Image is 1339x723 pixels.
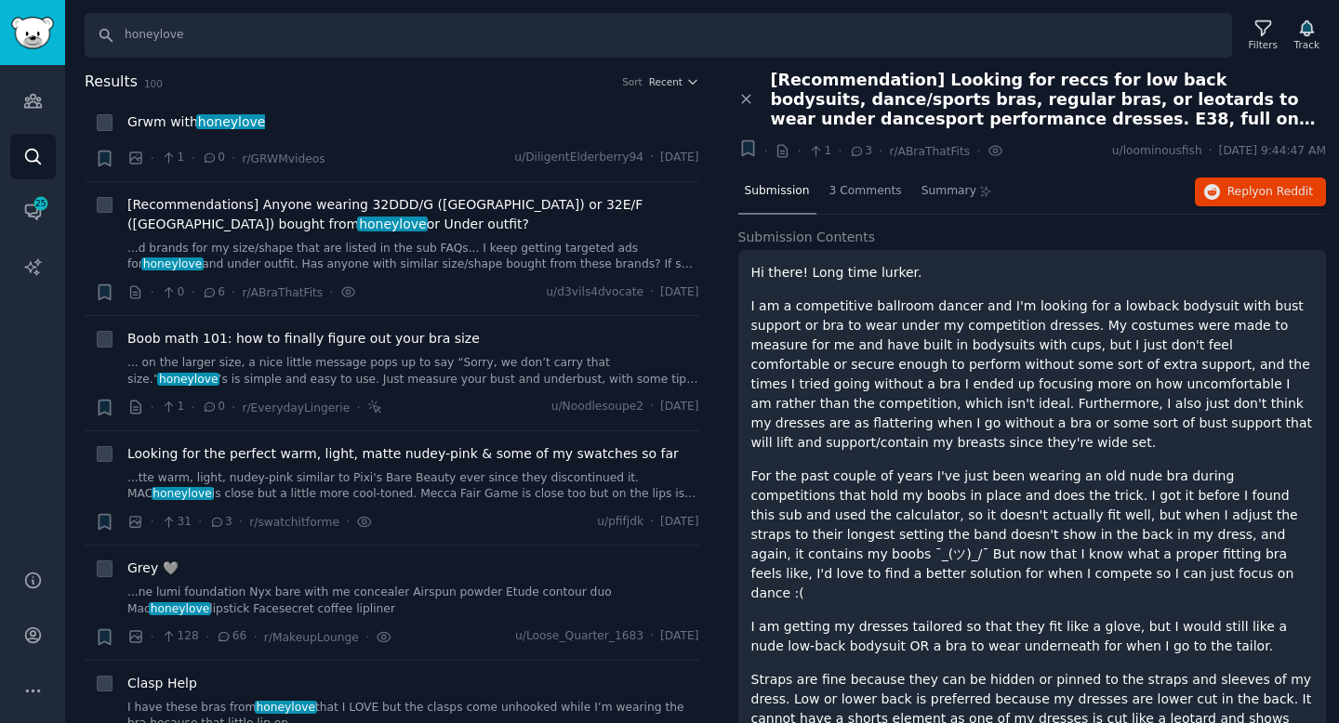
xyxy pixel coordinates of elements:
span: honeylove [196,114,267,129]
span: 31 [161,514,192,531]
button: Track [1288,16,1326,55]
span: · [232,149,235,168]
span: · [151,283,154,302]
span: · [151,627,154,647]
span: · [151,398,154,417]
span: r/ABraThatFits [242,286,323,299]
a: ... on the larger size, a nice little message pops up to say “Sorry, we don’t carry that size.”ho... [127,355,699,388]
div: Filters [1249,38,1278,51]
span: · [151,512,154,532]
span: · [764,141,768,161]
a: [Recommendations] Anyone wearing 32DDD/G ([GEOGRAPHIC_DATA]) or 32E/F ([GEOGRAPHIC_DATA]) bought ... [127,195,699,234]
span: [DATE] [660,514,698,531]
p: I am getting my dresses tailored so that they fit like a glove, but I would still like a nude low... [751,617,1314,656]
span: · [205,627,209,647]
span: u/d3vils4dvocate [546,284,643,301]
span: · [151,149,154,168]
span: honeylove [357,217,428,231]
span: · [650,399,654,415]
span: [Recommendation] Looking for reccs for low back bodysuits, dance/sports bras, regular bras, or le... [771,71,1327,129]
span: 0 [202,399,225,415]
p: For the past couple of years I've just been wearing an old nude bra during competitions that hold... [751,467,1314,603]
span: 25 [33,197,49,210]
a: Looking for the perfect warm, light, matte nudey-pink & some of my swatches so far [127,444,679,464]
span: Summary [921,183,976,200]
span: r/ABraThatFits [889,145,970,158]
a: ...ne lumi foundation Nyx bare with me concealer Airspun powder Etude contour duo Machoneylovelip... [127,585,699,617]
span: 3 [849,143,872,160]
span: · [838,141,842,161]
span: · [879,141,882,161]
span: [DATE] [660,284,698,301]
span: 66 [216,628,246,645]
a: ...tte warm, light, nudey-pink similar to Pixi's Bare Beauty ever since they discontinued it. MAC... [127,470,699,503]
span: [DATE] [660,150,698,166]
span: · [365,627,369,647]
span: u/pfifjdk [597,514,643,531]
span: · [191,149,194,168]
a: Boob math 101: how to finally figure out your bra size [127,329,480,348]
span: honeylove [152,487,214,500]
span: 1 [161,150,184,166]
span: Submission Contents [738,228,876,247]
span: · [1209,143,1213,160]
a: Clasp Help [127,674,197,693]
span: · [346,512,350,532]
img: GummySearch logo [11,17,54,49]
span: · [976,141,980,161]
span: honeylove [141,257,204,270]
span: u/Loose_Quarter_1683 [515,628,643,645]
a: 25 [10,189,56,234]
span: 100 [144,78,163,89]
span: · [191,283,194,302]
div: Track [1294,38,1319,51]
span: honeylove [157,373,219,386]
span: r/swatchitforme [249,516,339,529]
a: ...d brands for my size/shape that are listed in the sub FAQs... I keep getting targeted ads forh... [127,241,699,273]
span: [DATE] 9:44:47 AM [1219,143,1326,160]
span: Results [85,71,138,94]
span: u/loominousfish [1112,143,1202,160]
p: I am a competitive ballroom dancer and I'm looking for a lowback bodysuit with bust support or br... [751,296,1314,453]
div: Sort [622,75,643,88]
span: r/MakeupLounge [264,631,359,644]
span: · [650,628,654,645]
span: 0 [202,150,225,166]
span: on Reddit [1259,185,1313,198]
p: Hi there! Long time lurker. [751,263,1314,283]
span: 1 [161,399,184,415]
span: Grwm with [127,112,265,132]
span: Reply [1227,184,1313,201]
span: 0 [161,284,184,301]
span: honeylove [255,701,317,714]
span: · [198,512,202,532]
span: 3 Comments [829,183,902,200]
span: · [191,398,194,417]
span: honeylove [149,602,211,615]
span: 128 [161,628,199,645]
span: · [797,141,801,161]
a: Grwm withhoneylove [127,112,265,132]
span: u/Noodlesoupe2 [551,399,644,415]
a: Grey 🩶 [127,559,179,578]
span: · [232,283,235,302]
input: Search Keyword [85,13,1232,58]
span: r/GRWMvideos [242,152,325,165]
span: · [253,627,257,647]
span: · [356,398,360,417]
span: · [239,512,243,532]
button: Replyon Reddit [1195,177,1326,207]
span: Recent [649,75,683,88]
span: 3 [209,514,232,531]
span: Submission [745,183,810,200]
span: · [650,284,654,301]
span: [DATE] [660,628,698,645]
span: u/DiligentElderberry94 [514,150,643,166]
span: r/EverydayLingerie [242,401,350,414]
